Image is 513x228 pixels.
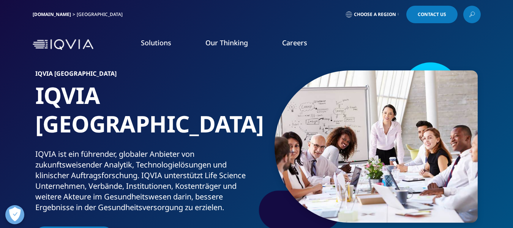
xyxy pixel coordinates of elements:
[205,38,248,47] a: Our Thinking
[35,81,254,149] h1: IQVIA [GEOGRAPHIC_DATA]
[96,27,481,62] nav: Primary
[406,6,458,23] a: Contact Us
[418,12,446,17] span: Contact Us
[35,149,254,213] div: IQVIA ist ein führender, globaler Anbieter von zukunftsweisender Analytik, Technologielösungen un...
[354,11,396,18] span: Choose a Region
[5,205,24,224] button: Präferenzen öffnen
[141,38,171,47] a: Solutions
[77,11,126,18] div: [GEOGRAPHIC_DATA]
[282,38,307,47] a: Careers
[275,70,478,223] img: 877_businesswoman-leading-meeting.jpg
[33,11,71,18] a: [DOMAIN_NAME]
[35,70,254,81] h6: IQVIA [GEOGRAPHIC_DATA]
